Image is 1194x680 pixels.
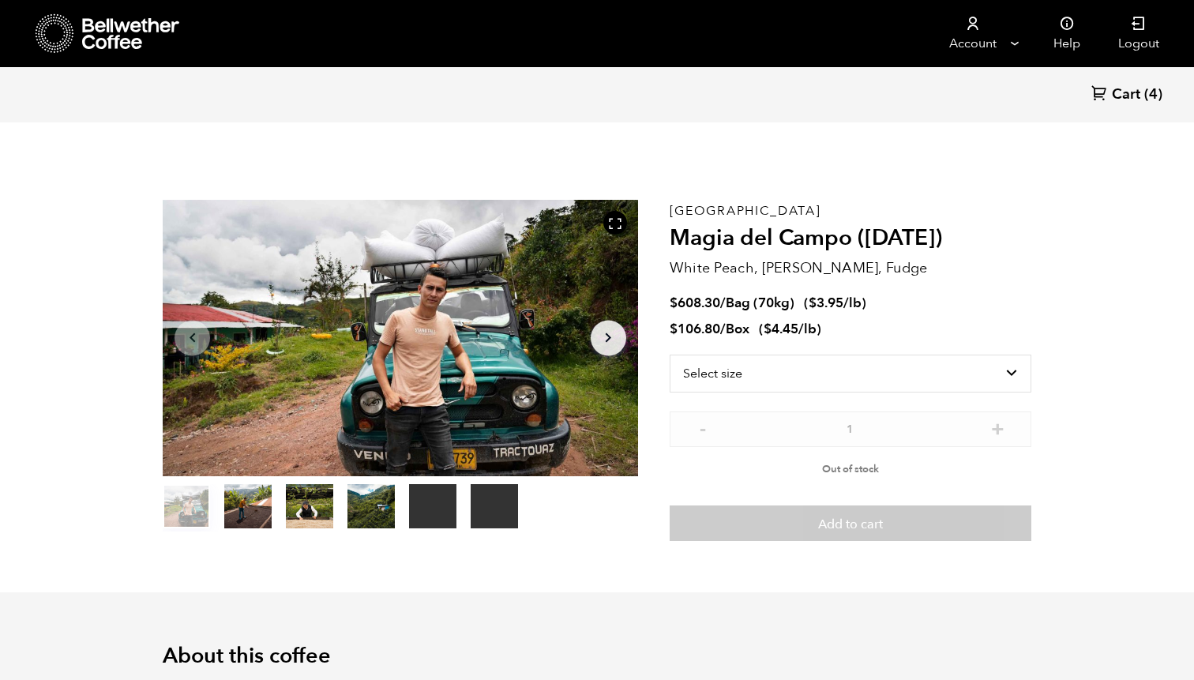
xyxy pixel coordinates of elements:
[670,225,1031,252] h2: Magia del Campo ([DATE])
[1091,85,1162,106] a: Cart (4)
[1112,85,1140,104] span: Cart
[693,419,713,435] button: -
[759,320,821,338] span: ( )
[163,644,1031,669] h2: About this coffee
[1144,85,1162,104] span: (4)
[670,320,678,338] span: $
[720,320,726,338] span: /
[720,294,726,312] span: /
[670,257,1031,279] p: White Peach, [PERSON_NAME], Fudge
[804,294,866,312] span: ( )
[798,320,817,338] span: /lb
[764,320,772,338] span: $
[764,320,798,338] bdi: 4.45
[809,294,843,312] bdi: 3.95
[988,419,1008,435] button: +
[471,484,518,528] video: Your browser does not support the video tag.
[670,320,720,338] bdi: 106.80
[670,505,1031,542] button: Add to cart
[809,294,817,312] span: $
[726,294,794,312] span: Bag (70kg)
[843,294,862,312] span: /lb
[409,484,456,528] video: Your browser does not support the video tag.
[822,462,879,476] span: Out of stock
[726,320,749,338] span: Box
[670,294,720,312] bdi: 608.30
[670,294,678,312] span: $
